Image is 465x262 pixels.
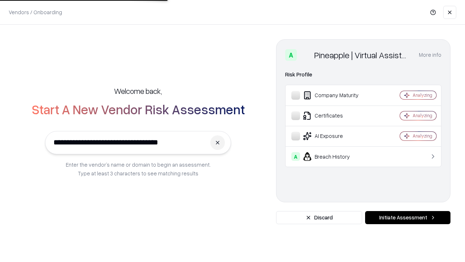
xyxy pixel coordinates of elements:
[314,49,410,61] div: Pineapple | Virtual Assistant Agency
[291,132,378,140] div: AI Exposure
[285,70,441,79] div: Risk Profile
[419,48,441,61] button: More info
[32,102,245,116] h2: Start A New Vendor Risk Assessment
[413,133,432,139] div: Analyzing
[66,160,211,178] p: Enter the vendor’s name or domain to begin an assessment. Type at least 3 characters to see match...
[285,49,297,61] div: A
[276,211,362,224] button: Discard
[365,211,450,224] button: Initiate Assessment
[413,92,432,98] div: Analyzing
[114,86,162,96] h5: Welcome back,
[291,152,300,161] div: A
[413,112,432,119] div: Analyzing
[9,8,62,16] p: Vendors / Onboarding
[300,49,311,61] img: Pineapple | Virtual Assistant Agency
[291,91,378,100] div: Company Maturity
[291,111,378,120] div: Certificates
[291,152,378,161] div: Breach History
